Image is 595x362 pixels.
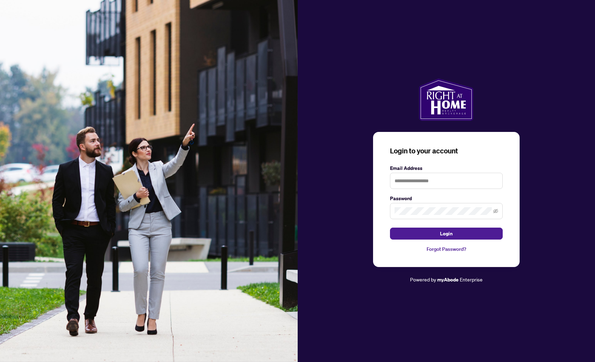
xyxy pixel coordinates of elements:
span: Login [440,228,453,239]
a: Forgot Password? [390,245,503,253]
a: myAbode [437,276,459,284]
label: Email Address [390,164,503,172]
button: Login [390,228,503,240]
img: ma-logo [419,78,473,121]
h3: Login to your account [390,146,503,156]
span: eye-invisible [493,209,498,214]
span: Powered by [410,276,436,282]
span: Enterprise [460,276,483,282]
label: Password [390,195,503,202]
